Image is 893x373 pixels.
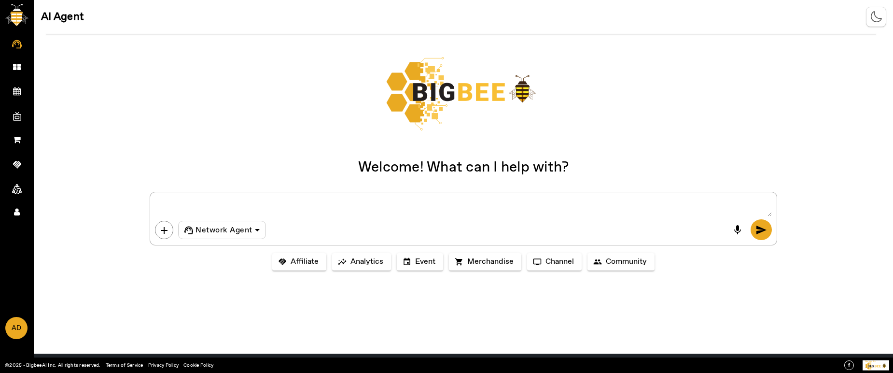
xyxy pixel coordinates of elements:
[332,253,391,271] button: Analytics
[870,11,882,23] img: theme-mode
[587,253,655,271] button: Community
[183,362,213,369] a: Cookie Policy
[751,219,772,240] button: send
[34,163,893,172] div: Welcome! What can I help with?
[866,360,870,362] tspan: owe
[865,360,866,362] tspan: P
[5,317,28,339] a: AD
[155,221,173,239] button: add
[870,360,876,362] tspan: ed By
[467,257,514,267] span: Merchandise
[870,360,871,362] tspan: r
[727,219,748,240] button: mic
[195,225,252,236] span: Network Agent
[350,257,383,267] span: Analytics
[606,257,647,267] span: Community
[106,362,143,369] a: Terms of Service
[148,362,179,369] a: Privacy Policy
[415,257,435,267] span: Event
[5,4,28,26] img: bigbee-logo.png
[5,362,101,369] a: ©2025 - BigbeeAI Inc. All rights reserved.
[6,318,27,339] span: AD
[755,224,767,236] span: send
[449,253,521,271] button: Merchandise
[41,12,84,22] span: AI Agent
[158,225,170,236] span: add
[397,253,443,271] button: Event
[272,253,326,271] button: Affiliate
[527,253,582,271] button: Channel
[545,257,574,267] span: Channel
[291,257,319,267] span: Affiliate
[732,224,743,236] span: mic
